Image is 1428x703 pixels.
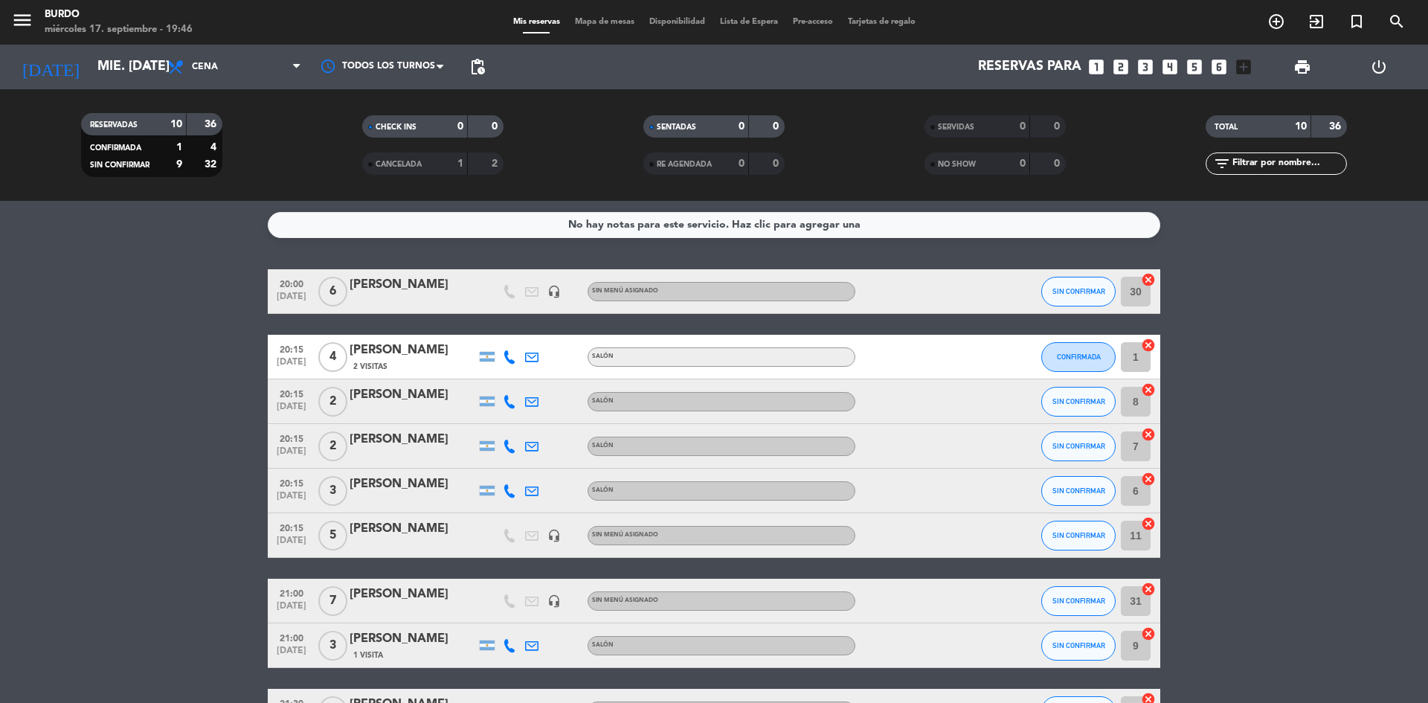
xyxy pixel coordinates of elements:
span: 2 [318,431,347,461]
i: looks_5 [1185,57,1204,77]
span: 21:00 [273,629,310,646]
i: headset_mic [547,594,561,608]
span: SIN CONFIRMAR [1052,442,1105,450]
i: cancel [1141,516,1156,531]
span: print [1293,58,1311,76]
i: cancel [1141,626,1156,641]
span: SALÓN [592,353,614,359]
span: CHECK INS [376,123,416,131]
i: cancel [1141,272,1156,287]
i: cancel [1141,472,1156,487]
span: [DATE] [273,646,310,663]
strong: 4 [210,142,219,153]
i: cancel [1141,582,1156,597]
div: [PERSON_NAME] [350,385,476,405]
strong: 0 [1020,158,1026,169]
i: cancel [1141,338,1156,353]
span: 20:15 [273,340,310,357]
div: [PERSON_NAME] [350,475,476,494]
i: turned_in_not [1348,13,1366,31]
span: SENTADAS [657,123,696,131]
div: Burdo [45,7,193,22]
i: looks_3 [1136,57,1155,77]
span: Mapa de mesas [567,18,642,26]
div: [PERSON_NAME] [350,519,476,539]
span: SIN CONFIRMAR [1052,487,1105,495]
strong: 0 [773,121,782,132]
span: 21:00 [273,584,310,601]
div: No hay notas para este servicio. Haz clic para agregar una [568,216,861,234]
span: Sin menú asignado [592,532,658,538]
button: SIN CONFIRMAR [1041,431,1116,461]
span: 6 [318,277,347,306]
button: SIN CONFIRMAR [1041,387,1116,417]
span: SIN CONFIRMAR [1052,597,1105,605]
span: SIN CONFIRMAR [1052,531,1105,539]
span: [DATE] [273,601,310,618]
span: 3 [318,476,347,506]
i: cancel [1141,427,1156,442]
button: CONFIRMADA [1041,342,1116,372]
strong: 0 [773,158,782,169]
span: TOTAL [1215,123,1238,131]
i: looks_two [1111,57,1130,77]
i: power_settings_new [1370,58,1388,76]
div: [PERSON_NAME] [350,275,476,295]
span: 20:00 [273,275,310,292]
span: SIN CONFIRMAR [1052,397,1105,405]
strong: 10 [1295,121,1307,132]
span: SIN CONFIRMAR [1052,641,1105,649]
i: headset_mic [547,285,561,298]
span: 7 [318,586,347,616]
span: NO SHOW [938,161,976,168]
strong: 10 [170,119,182,129]
span: RESERVADAS [90,121,138,129]
span: Lista de Espera [713,18,785,26]
strong: 0 [739,121,744,132]
strong: 1 [176,142,182,153]
span: SALÓN [592,487,614,493]
span: 5 [318,521,347,550]
span: 2 [318,387,347,417]
span: CONFIRMADA [90,144,141,152]
button: SIN CONFIRMAR [1041,277,1116,306]
i: looks_4 [1160,57,1180,77]
span: Sin menú asignado [592,288,658,294]
span: 20:15 [273,519,310,536]
span: Mis reservas [506,18,567,26]
strong: 0 [1054,158,1063,169]
strong: 9 [176,159,182,170]
div: miércoles 17. septiembre - 19:46 [45,22,193,37]
span: 1 Visita [353,649,383,661]
strong: 1 [457,158,463,169]
span: 3 [318,631,347,661]
i: add_circle_outline [1267,13,1285,31]
strong: 0 [492,121,501,132]
span: 2 Visitas [353,361,387,373]
button: SIN CONFIRMAR [1041,521,1116,550]
i: looks_6 [1209,57,1229,77]
i: headset_mic [547,529,561,542]
strong: 36 [205,119,219,129]
span: SALÓN [592,443,614,449]
span: CANCELADA [376,161,422,168]
div: LOG OUT [1340,45,1417,89]
span: SIN CONFIRMAR [1052,287,1105,295]
i: looks_one [1087,57,1106,77]
i: search [1388,13,1406,31]
i: arrow_drop_down [138,58,156,76]
div: [PERSON_NAME] [350,341,476,360]
span: Reservas para [978,60,1081,74]
span: SIN CONFIRMAR [90,161,149,169]
input: Filtrar por nombre... [1231,155,1346,172]
span: 20:15 [273,429,310,446]
button: SIN CONFIRMAR [1041,631,1116,661]
button: SIN CONFIRMAR [1041,476,1116,506]
span: Pre-acceso [785,18,840,26]
span: SALÓN [592,642,614,648]
i: add_box [1234,57,1253,77]
span: Cena [192,62,218,72]
div: [PERSON_NAME] [350,585,476,604]
span: SERVIDAS [938,123,974,131]
i: [DATE] [11,51,90,83]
